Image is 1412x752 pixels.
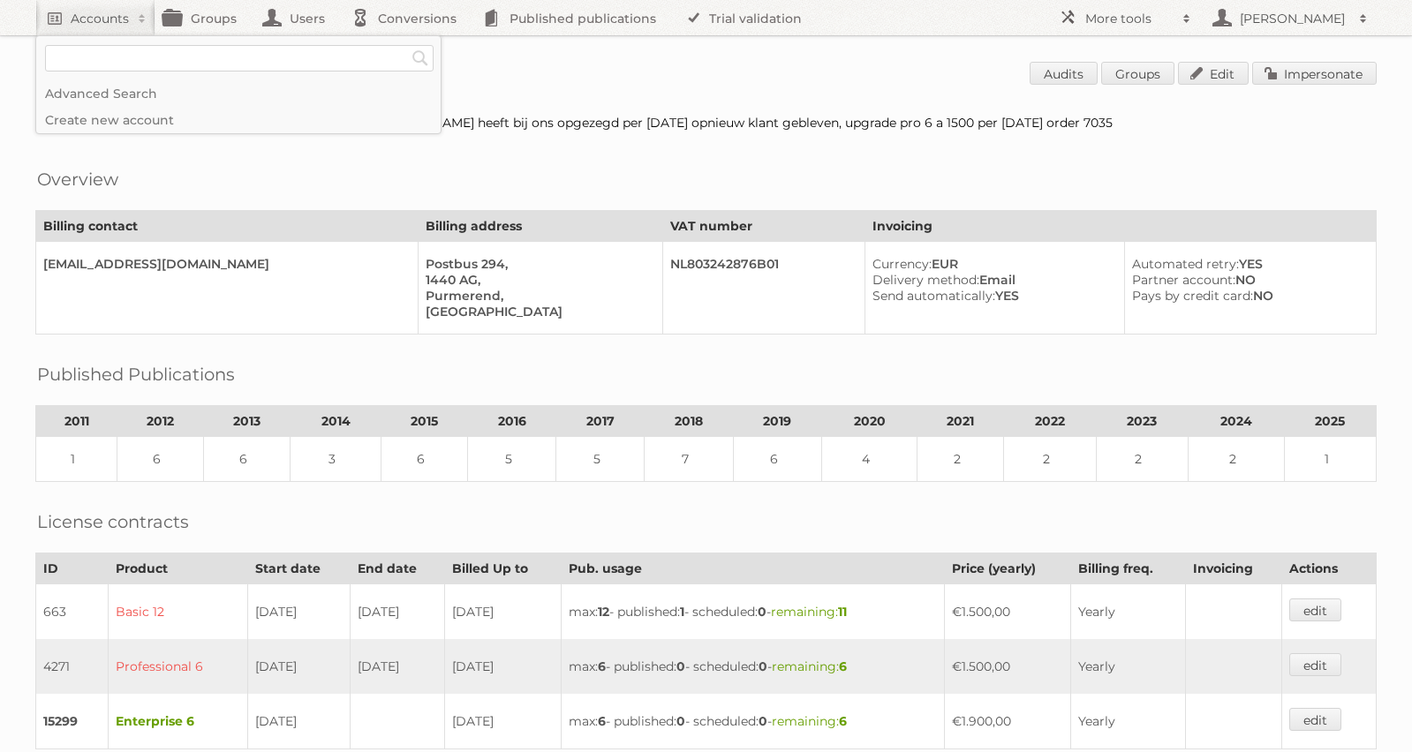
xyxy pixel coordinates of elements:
[1289,708,1341,731] a: edit
[1132,256,1239,272] span: Automated retry:
[445,584,562,640] td: [DATE]
[108,639,247,694] td: Professional 6
[556,406,645,437] th: 2017
[663,211,865,242] th: VAT number
[944,553,1070,584] th: Price (yearly)
[248,553,351,584] th: Start date
[1132,272,1235,288] span: Partner account:
[419,211,663,242] th: Billing address
[291,406,381,437] th: 2014
[381,406,467,437] th: 2015
[36,211,419,242] th: Billing contact
[1004,406,1096,437] th: 2022
[445,639,562,694] td: [DATE]
[36,406,117,437] th: 2011
[351,584,445,640] td: [DATE]
[36,553,109,584] th: ID
[351,553,445,584] th: End date
[944,694,1070,749] td: €1.900,00
[645,406,733,437] th: 2018
[865,211,1376,242] th: Invoicing
[561,639,944,694] td: max: - published: - scheduled: -
[733,406,821,437] th: 2019
[1070,694,1185,749] td: Yearly
[426,256,648,272] div: Postbus 294,
[37,361,235,387] h2: Published Publications
[248,584,351,640] td: [DATE]
[1004,437,1096,482] td: 2
[1189,406,1284,437] th: 2024
[1085,10,1174,27] h2: More tools
[108,694,247,749] td: Enterprise 6
[1186,553,1282,584] th: Invoicing
[759,713,767,729] strong: 0
[37,166,118,192] h2: Overview
[561,694,944,749] td: max: - published: - scheduled: -
[598,658,606,674] strong: 6
[872,288,995,304] span: Send automatically:
[445,694,562,749] td: [DATE]
[839,658,847,674] strong: 6
[1289,598,1341,621] a: edit
[35,115,1377,131] div: - e-Publisher Basic 1 yr - 12 editions p.y. - [DATE] - 1500 [PERSON_NAME] heeft bij ons opgezegd ...
[1132,288,1362,304] div: NO
[839,713,847,729] strong: 6
[872,272,979,288] span: Delivery method:
[561,553,944,584] th: Pub. usage
[71,10,129,27] h2: Accounts
[426,288,648,304] div: Purmerend,
[680,604,684,620] strong: 1
[872,256,1110,272] div: EUR
[872,288,1110,304] div: YES
[645,437,733,482] td: 7
[944,584,1070,640] td: €1.500,00
[663,242,865,335] td: NL803242876B01
[381,437,467,482] td: 6
[917,437,1004,482] td: 2
[248,639,351,694] td: [DATE]
[351,639,445,694] td: [DATE]
[467,437,555,482] td: 5
[598,604,609,620] strong: 12
[821,406,917,437] th: 2020
[204,406,291,437] th: 2013
[291,437,381,482] td: 3
[1132,256,1362,272] div: YES
[872,256,932,272] span: Currency:
[1252,62,1377,85] a: Impersonate
[43,256,404,272] div: [EMAIL_ADDRESS][DOMAIN_NAME]
[676,713,685,729] strong: 0
[1289,653,1341,676] a: edit
[36,694,109,749] td: 15299
[1132,272,1362,288] div: NO
[917,406,1004,437] th: 2021
[36,80,441,107] a: Advanced Search
[772,658,847,674] span: remaining:
[676,658,685,674] strong: 0
[426,272,648,288] div: 1440 AG,
[36,107,441,133] a: Create new account
[117,437,204,482] td: 6
[772,713,847,729] span: remaining:
[108,553,247,584] th: Product
[117,406,204,437] th: 2012
[248,694,351,749] td: [DATE]
[36,584,109,640] td: 663
[204,437,291,482] td: 6
[821,437,917,482] td: 4
[35,62,1377,88] h1: Account 770: Oger Fashion
[758,604,766,620] strong: 0
[598,713,606,729] strong: 6
[944,639,1070,694] td: €1.500,00
[556,437,645,482] td: 5
[1284,406,1376,437] th: 2025
[1235,10,1350,27] h2: [PERSON_NAME]
[426,304,648,320] div: [GEOGRAPHIC_DATA]
[771,604,847,620] span: remaining:
[1178,62,1249,85] a: Edit
[467,406,555,437] th: 2016
[1070,639,1185,694] td: Yearly
[1284,437,1376,482] td: 1
[1132,288,1253,304] span: Pays by credit card:
[1030,62,1098,85] a: Audits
